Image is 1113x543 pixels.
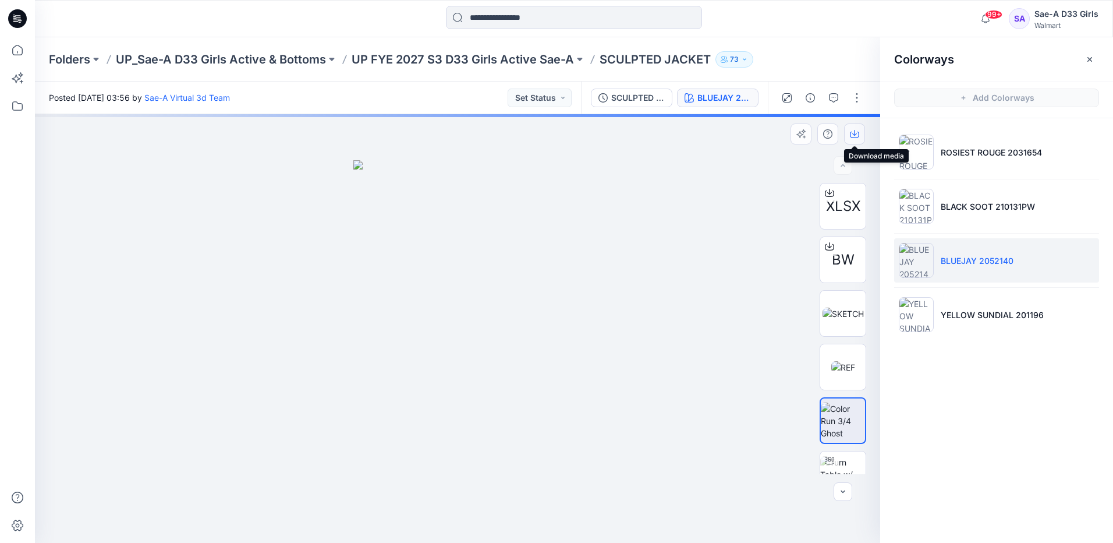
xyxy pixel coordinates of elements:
a: UP_Sae-A D33 Girls Active & Bottoms [116,51,326,68]
div: BLUEJAY 2052140 [697,91,751,104]
p: ROSIEST ROUGE 2031654 [941,146,1042,158]
p: BLACK SOOT 210131PW [941,200,1035,213]
h2: Colorways [894,52,954,66]
button: Details [801,89,820,107]
p: 73 [730,53,739,66]
p: SCULPTED JACKET [600,51,711,68]
div: SCULPTED JACKET_FULL COLORWAYS [611,91,665,104]
span: 99+ [985,10,1002,19]
a: Folders [49,51,90,68]
button: BLUEJAY 2052140 [677,89,758,107]
img: YELLOW SUNDIAL 201196 [899,297,934,332]
a: UP FYE 2027 S3 D33 Girls Active Sae-A [352,51,574,68]
p: BLUEJAY 2052140 [941,255,1013,267]
div: Sae-A D33 Girls [1034,7,1098,21]
img: SKETCH [823,308,864,320]
button: SCULPTED JACKET_FULL COLORWAYS [591,89,672,107]
span: Posted [DATE] 03:56 by [49,91,230,104]
div: SA [1009,8,1030,29]
img: BLUEJAY 2052140 [899,243,934,278]
span: XLSX [826,196,860,217]
p: YELLOW SUNDIAL 201196 [941,309,1044,321]
img: eyJhbGciOiJIUzI1NiIsImtpZCI6IjAiLCJzbHQiOiJzZXMiLCJ0eXAiOiJKV1QifQ.eyJkYXRhIjp7InR5cGUiOiJzdG9yYW... [353,160,562,543]
div: Walmart [1034,21,1098,30]
img: ROSIEST ROUGE 2031654 [899,135,934,170]
img: BLACK SOOT 210131PW [899,189,934,224]
img: REF [831,361,855,373]
img: Color Run 3/4 Ghost [821,403,865,439]
a: Sae-A Virtual 3d Team [144,93,230,103]
span: BW [832,249,855,270]
button: 73 [715,51,753,68]
img: Turn Table w/ Avatar [820,456,866,493]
